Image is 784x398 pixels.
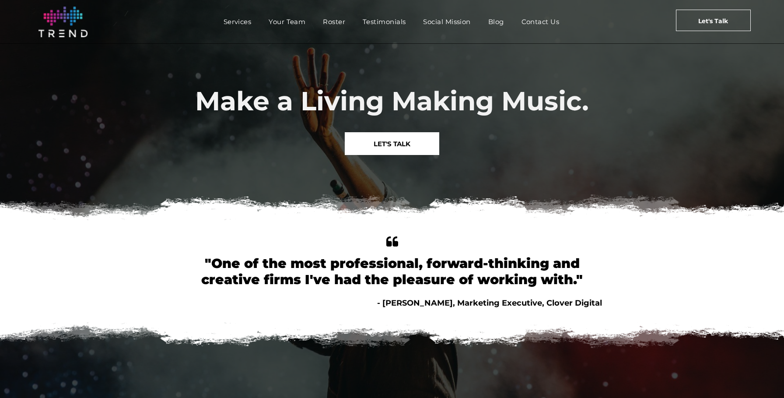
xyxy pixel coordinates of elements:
[513,15,568,28] a: Contact Us
[314,15,354,28] a: Roster
[354,15,414,28] a: Testimonials
[260,15,314,28] a: Your Team
[414,15,479,28] a: Social Mission
[215,15,260,28] a: Services
[345,132,439,155] a: LET'S TALK
[377,298,602,308] span: - [PERSON_NAME], Marketing Executive, Clover Digital
[479,15,513,28] a: Blog
[195,85,589,117] span: Make a Living Making Music.
[698,10,728,32] span: Let's Talk
[676,10,751,31] a: Let's Talk
[38,7,87,37] img: logo
[374,133,410,155] span: LET'S TALK
[201,255,583,288] font: "One of the most professional, forward-thinking and creative firms I've had the pleasure of worki...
